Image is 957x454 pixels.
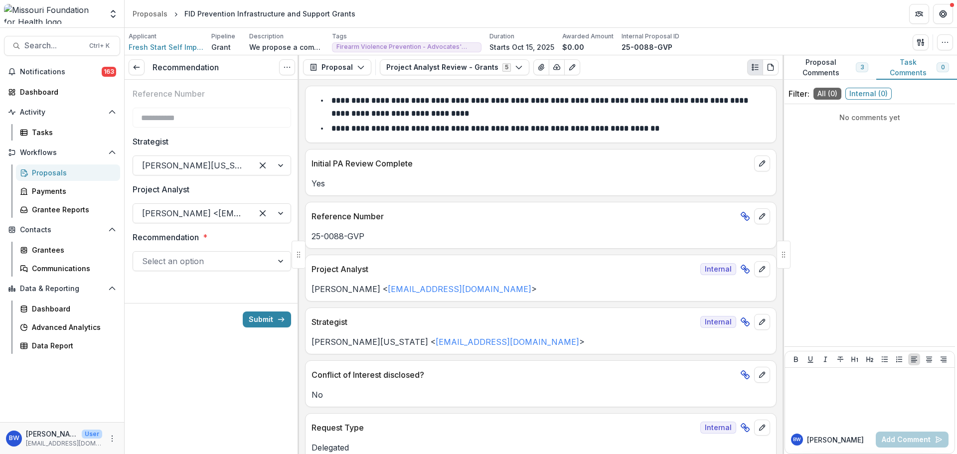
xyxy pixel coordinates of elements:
[20,226,104,234] span: Contacts
[16,201,120,218] a: Grantee Reports
[102,67,116,77] span: 163
[20,149,104,157] span: Workflows
[4,36,120,56] button: Search...
[26,439,102,448] p: [EMAIL_ADDRESS][DOMAIN_NAME]
[133,88,205,100] p: Reference Number
[622,32,679,41] p: Internal Proposal ID
[747,59,763,75] button: Plaintext view
[133,183,189,195] p: Project Analyst
[16,124,120,141] a: Tasks
[211,32,235,41] p: Pipeline
[700,422,736,434] span: Internal
[312,336,770,348] p: [PERSON_NAME][US_STATE] < >
[4,64,120,80] button: Notifications163
[303,59,371,75] button: Proposal
[16,319,120,335] a: Advanced Analytics
[20,108,104,117] span: Activity
[754,367,770,383] button: edit
[82,430,102,439] p: User
[312,177,770,189] p: Yes
[332,32,347,41] p: Tags
[754,208,770,224] button: edit
[129,6,359,21] nav: breadcrumb
[923,353,935,365] button: Align Center
[312,442,770,454] p: Delegated
[16,183,120,199] a: Payments
[129,42,203,52] a: Fresh Start Self Improvement Center Inc.
[32,167,112,178] div: Proposals
[20,285,104,293] span: Data & Reporting
[32,186,112,196] div: Payments
[249,32,284,41] p: Description
[184,8,355,19] div: FID Prevention Infrastructure and Support Grants
[819,353,831,365] button: Italicize
[312,210,736,222] p: Reference Number
[32,204,112,215] div: Grantee Reports
[562,32,614,41] p: Awarded Amount
[622,42,672,52] p: 25-0088-GVP
[845,88,892,100] span: Internal ( 0 )
[133,8,167,19] div: Proposals
[32,127,112,138] div: Tasks
[380,59,529,75] button: Project Analyst Review - Grants5
[938,353,950,365] button: Align Right
[436,337,579,347] a: [EMAIL_ADDRESS][DOMAIN_NAME]
[312,263,696,275] p: Project Analyst
[807,435,864,445] p: [PERSON_NAME]
[790,353,802,365] button: Bold
[789,112,951,123] p: No comments yet
[562,42,584,52] p: $0.00
[16,164,120,181] a: Proposals
[32,263,112,274] div: Communications
[312,283,770,295] p: [PERSON_NAME] < >
[564,59,580,75] button: Edit as form
[133,231,199,243] p: Recommendation
[153,63,219,72] h3: Recommendation
[32,340,112,351] div: Data Report
[16,301,120,317] a: Dashboard
[106,4,120,24] button: Open entity switcher
[783,55,876,80] button: Proposal Comments
[754,420,770,436] button: edit
[489,32,514,41] p: Duration
[255,205,271,221] div: Clear selected options
[813,88,841,100] span: All ( 0 )
[32,303,112,314] div: Dashboard
[864,353,876,365] button: Heading 2
[211,42,231,52] p: Grant
[336,43,477,50] span: Firearm Violence Prevention - Advocates' Network and Capacity Building - Cohort Style Funding - P...
[763,59,779,75] button: PDF view
[700,316,736,328] span: Internal
[24,41,83,50] span: Search...
[804,353,816,365] button: Underline
[908,353,920,365] button: Align Left
[87,40,112,51] div: Ctrl + K
[32,322,112,332] div: Advanced Analytics
[4,145,120,160] button: Open Workflows
[754,314,770,330] button: edit
[388,284,531,294] a: [EMAIL_ADDRESS][DOMAIN_NAME]
[860,64,864,71] span: 3
[133,136,168,148] p: Strategist
[834,353,846,365] button: Strike
[16,260,120,277] a: Communications
[20,68,102,76] span: Notifications
[4,4,102,24] img: Missouri Foundation for Health logo
[4,281,120,297] button: Open Data & Reporting
[16,242,120,258] a: Grantees
[129,6,171,21] a: Proposals
[700,263,736,275] span: Internal
[4,84,120,100] a: Dashboard
[893,353,905,365] button: Ordered List
[312,230,770,242] p: 25-0088-GVP
[106,433,118,445] button: More
[20,87,112,97] div: Dashboard
[129,32,157,41] p: Applicant
[754,155,770,171] button: edit
[312,369,736,381] p: Conflict of Interest disclosed?
[754,261,770,277] button: edit
[4,222,120,238] button: Open Contacts
[933,4,953,24] button: Get Help
[876,55,957,80] button: Task Comments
